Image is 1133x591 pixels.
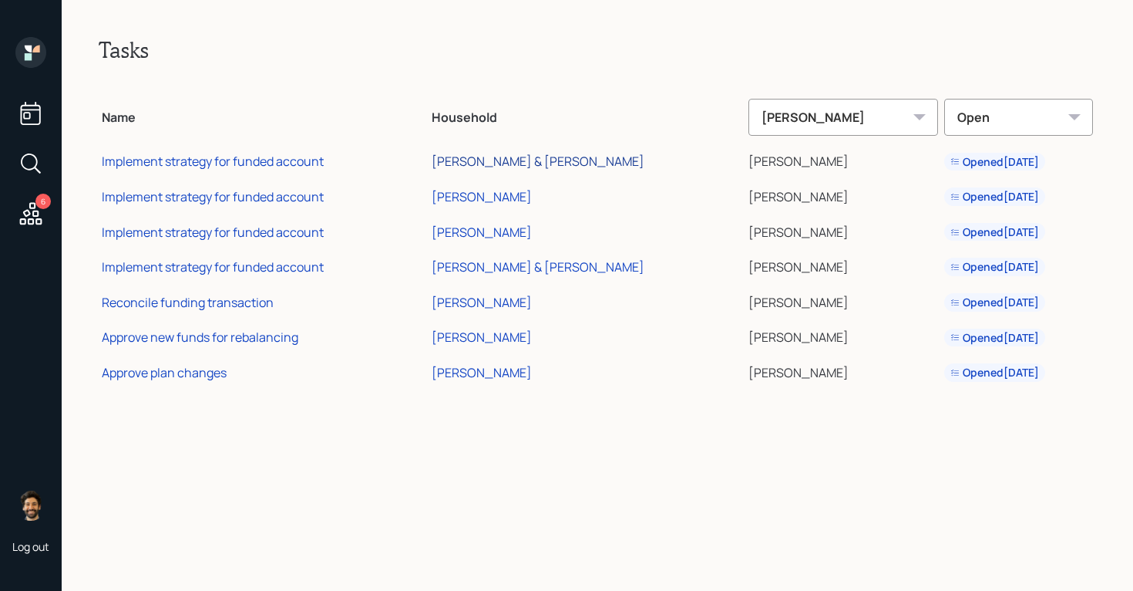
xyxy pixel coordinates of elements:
td: [PERSON_NAME] [745,177,941,212]
div: Approve new funds for rebalancing [102,329,298,346]
div: Opened [DATE] [950,330,1039,346]
img: eric-schwartz-headshot.png [15,490,46,521]
div: [PERSON_NAME] [432,364,532,381]
div: Implement strategy for funded account [102,153,324,170]
div: [PERSON_NAME] [432,294,532,311]
div: Log out [12,539,49,554]
div: [PERSON_NAME] & [PERSON_NAME] [432,153,644,170]
div: [PERSON_NAME] [432,224,532,241]
div: Approve plan changes [102,364,227,381]
td: [PERSON_NAME] [745,318,941,353]
td: [PERSON_NAME] [745,212,941,248]
div: [PERSON_NAME] [748,99,938,136]
div: Opened [DATE] [950,189,1039,204]
div: Opened [DATE] [950,225,1039,240]
td: [PERSON_NAME] [745,353,941,388]
div: Opened [DATE] [950,295,1039,310]
div: [PERSON_NAME] & [PERSON_NAME] [432,258,644,275]
h2: Tasks [99,37,1096,63]
td: [PERSON_NAME] [745,142,941,177]
div: Implement strategy for funded account [102,188,324,205]
div: Opened [DATE] [950,365,1039,380]
div: Reconcile funding transaction [102,294,274,311]
div: Opened [DATE] [950,259,1039,275]
td: [PERSON_NAME] [745,282,941,318]
div: Implement strategy for funded account [102,224,324,241]
td: [PERSON_NAME] [745,247,941,282]
th: Household [429,88,745,142]
div: Open [944,99,1093,136]
div: [PERSON_NAME] [432,329,532,346]
div: 6 [35,194,51,209]
div: [PERSON_NAME] [432,188,532,205]
th: Name [99,88,429,142]
div: Implement strategy for funded account [102,258,324,275]
div: Opened [DATE] [950,154,1039,170]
